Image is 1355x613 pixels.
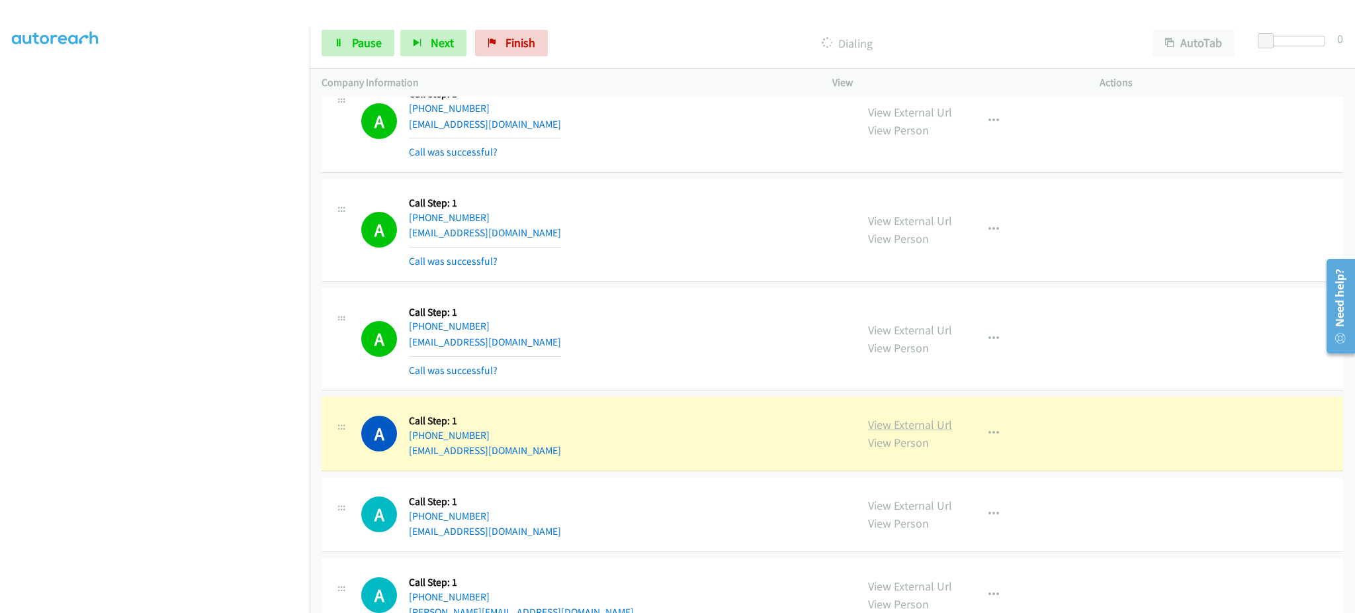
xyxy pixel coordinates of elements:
[868,417,952,432] a: View External Url
[868,231,929,246] a: View Person
[868,596,929,612] a: View Person
[409,306,561,319] h5: Call Step: 1
[409,590,490,603] a: [PHONE_NUMBER]
[868,322,952,338] a: View External Url
[409,197,561,210] h5: Call Step: 1
[409,336,561,348] a: [EMAIL_ADDRESS][DOMAIN_NAME]
[868,105,952,120] a: View External Url
[868,498,952,513] a: View External Url
[868,340,929,355] a: View Person
[409,414,561,428] h5: Call Step: 1
[832,75,1076,91] p: View
[566,34,1129,52] p: Dialing
[1317,254,1355,359] iframe: Resource Center
[431,35,454,50] span: Next
[361,321,397,357] h1: A
[409,146,498,158] a: Call was successful?
[409,510,490,522] a: [PHONE_NUMBER]
[1153,30,1235,56] button: AutoTab
[409,226,561,239] a: [EMAIL_ADDRESS][DOMAIN_NAME]
[400,30,466,56] button: Next
[409,320,490,332] a: [PHONE_NUMBER]
[1264,36,1325,46] div: Delay between calls (in seconds)
[409,525,561,538] a: [EMAIL_ADDRESS][DOMAIN_NAME]
[1100,75,1343,91] p: Actions
[868,579,952,594] a: View External Url
[361,496,397,532] h1: A
[361,577,397,613] h1: A
[409,364,498,377] a: Call was successful?
[409,255,498,267] a: Call was successful?
[1337,30,1343,48] div: 0
[409,429,490,442] a: [PHONE_NUMBER]
[409,118,561,130] a: [EMAIL_ADDRESS][DOMAIN_NAME]
[361,416,397,451] h1: A
[361,577,397,613] div: The call is yet to be attempted
[409,444,561,457] a: [EMAIL_ADDRESS][DOMAIN_NAME]
[409,576,634,589] h5: Call Step: 1
[322,75,809,91] p: Company Information
[505,35,535,50] span: Finish
[868,435,929,450] a: View Person
[868,213,952,228] a: View External Url
[322,30,394,56] a: Pause
[361,496,397,532] div: The call is yet to be attempted
[475,30,548,56] a: Finish
[352,35,382,50] span: Pause
[361,103,397,139] h1: A
[361,212,397,248] h1: A
[409,495,561,508] h5: Call Step: 1
[409,102,490,115] a: [PHONE_NUMBER]
[868,122,929,138] a: View Person
[868,516,929,531] a: View Person
[409,211,490,224] a: [PHONE_NUMBER]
